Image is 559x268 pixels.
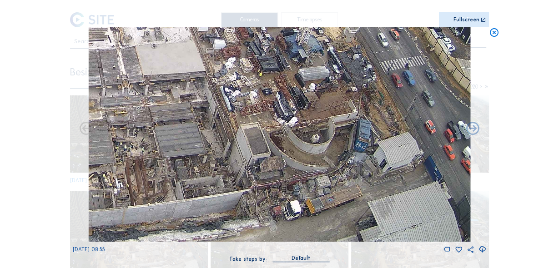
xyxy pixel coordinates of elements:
div: Default [292,254,311,262]
img: Image [89,27,470,242]
i: Back [465,121,481,137]
div: Default [272,254,329,262]
div: Fullscreen [453,17,479,23]
span: [DATE] 08:55 [73,246,105,253]
div: Take steps by: [229,257,267,262]
i: Forward [78,121,94,137]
